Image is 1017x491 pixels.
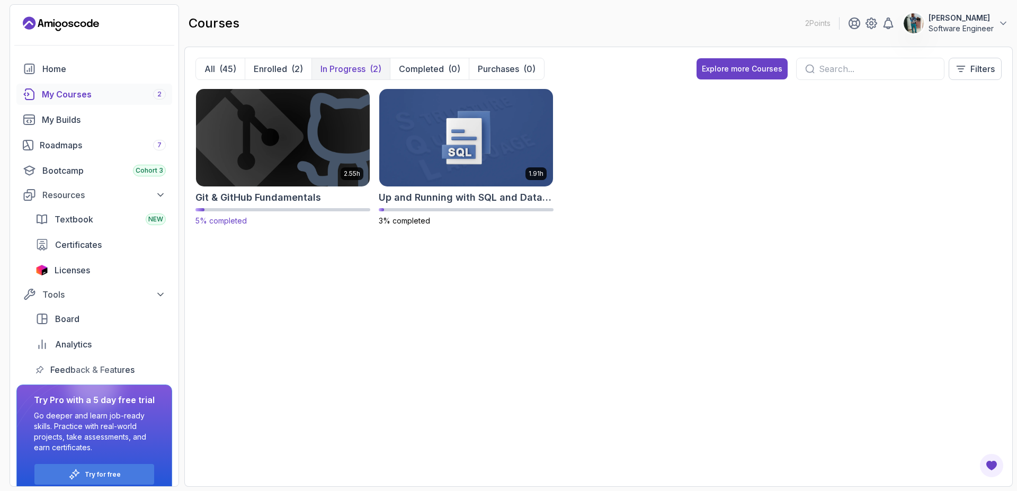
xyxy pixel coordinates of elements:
[16,109,172,130] a: builds
[85,470,121,479] a: Try for free
[189,15,239,32] h2: courses
[16,185,172,204] button: Resources
[523,63,536,75] div: (0)
[195,216,247,225] span: 5% completed
[979,453,1004,478] button: Open Feedback Button
[697,58,788,79] button: Explore more Courses
[29,334,172,355] a: analytics
[55,238,102,251] span: Certificates
[16,58,172,79] a: home
[35,265,48,275] img: jetbrains icon
[29,234,172,255] a: certificates
[805,18,831,29] p: 2 Points
[34,463,155,485] button: Try for free
[42,189,166,201] div: Resources
[157,141,162,149] span: 7
[195,190,321,205] h2: Git & GitHub Fundamentals
[136,166,163,175] span: Cohort 3
[311,58,390,79] button: In Progress(2)
[903,13,1009,34] button: user profile image[PERSON_NAME]Software Engineer
[529,169,543,178] p: 1.91h
[23,15,99,32] a: Landing page
[219,63,236,75] div: (45)
[204,63,215,75] p: All
[379,89,553,186] img: Up and Running with SQL and Databases card
[904,13,924,33] img: user profile image
[42,88,166,101] div: My Courses
[42,164,166,177] div: Bootcamp
[34,410,155,453] p: Go deeper and learn job-ready skills. Practice with real-world projects, take assessments, and ea...
[196,58,245,79] button: All(45)
[448,63,460,75] div: (0)
[29,308,172,329] a: board
[478,63,519,75] p: Purchases
[42,288,166,301] div: Tools
[370,63,381,75] div: (2)
[42,113,166,126] div: My Builds
[949,58,1002,80] button: Filters
[55,264,90,276] span: Licenses
[399,63,444,75] p: Completed
[55,313,79,325] span: Board
[320,63,365,75] p: In Progress
[55,338,92,351] span: Analytics
[970,63,995,75] p: Filters
[291,63,303,75] div: (2)
[16,84,172,105] a: courses
[469,58,544,79] button: Purchases(0)
[50,363,135,376] span: Feedback & Features
[929,13,994,23] p: [PERSON_NAME]
[344,169,360,178] p: 2.55h
[379,216,430,225] span: 3% completed
[192,86,374,189] img: Git & GitHub Fundamentals card
[245,58,311,79] button: Enrolled(2)
[29,260,172,281] a: licenses
[390,58,469,79] button: Completed(0)
[157,90,162,99] span: 2
[16,135,172,156] a: roadmaps
[16,160,172,181] a: bootcamp
[929,23,994,34] p: Software Engineer
[40,139,166,151] div: Roadmaps
[55,213,93,226] span: Textbook
[702,64,782,74] div: Explore more Courses
[29,209,172,230] a: textbook
[148,215,163,224] span: NEW
[42,63,166,75] div: Home
[29,359,172,380] a: feedback
[254,63,287,75] p: Enrolled
[16,285,172,304] button: Tools
[379,190,554,205] h2: Up and Running with SQL and Databases
[819,63,935,75] input: Search...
